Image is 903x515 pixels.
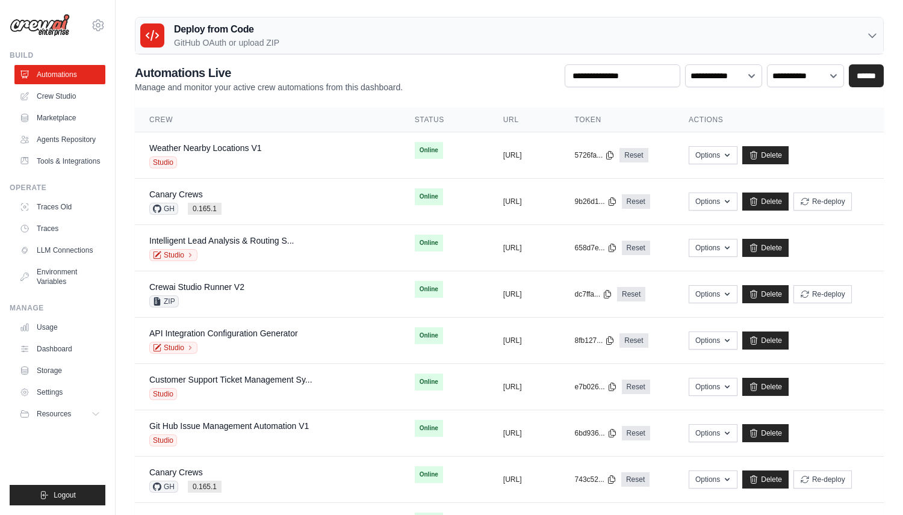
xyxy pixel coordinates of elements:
[149,143,262,153] a: Weather Nearby Locations V1
[10,14,70,37] img: Logo
[619,148,648,162] a: Reset
[575,289,612,299] button: dc7ffa...
[135,108,400,132] th: Crew
[415,420,443,437] span: Online
[575,428,617,438] button: 6bd936...
[14,361,105,380] a: Storage
[575,150,615,160] button: 5726fa...
[415,235,443,251] span: Online
[742,285,789,303] a: Delete
[10,51,105,60] div: Build
[415,466,443,483] span: Online
[415,281,443,298] span: Online
[14,130,105,149] a: Agents Repository
[14,262,105,291] a: Environment Variables
[674,108,884,132] th: Actions
[149,481,178,493] span: GH
[689,193,737,211] button: Options
[149,236,294,245] a: Intelligent Lead Analysis & Routing S...
[742,332,789,350] a: Delete
[400,108,489,132] th: Status
[149,328,298,338] a: API Integration Configuration Generator
[149,375,312,384] a: Customer Support Ticket Management Sy...
[560,108,674,132] th: Token
[14,241,105,260] a: LLM Connections
[174,22,279,37] h3: Deploy from Code
[793,285,852,303] button: Re-deploy
[188,203,222,215] span: 0.165.1
[689,378,737,396] button: Options
[742,424,789,442] a: Delete
[10,485,105,505] button: Logout
[149,342,197,354] a: Studio
[149,295,179,307] span: ZIP
[14,404,105,424] button: Resources
[622,426,650,440] a: Reset
[689,332,737,350] button: Options
[149,282,244,292] a: Crewai Studio Runner V2
[575,382,617,392] button: e7b026...
[149,421,309,431] a: Git Hub Issue Management Automation V1
[689,424,737,442] button: Options
[689,285,737,303] button: Options
[14,318,105,337] a: Usage
[14,108,105,128] a: Marketplace
[14,339,105,359] a: Dashboard
[135,64,403,81] h2: Automations Live
[742,193,789,211] a: Delete
[14,87,105,106] a: Crew Studio
[415,142,443,159] span: Online
[489,108,560,132] th: URL
[793,470,852,489] button: Re-deploy
[617,287,645,301] a: Reset
[54,490,76,500] span: Logout
[575,475,616,484] button: 743c52...
[149,434,177,446] span: Studio
[14,152,105,171] a: Tools & Integrations
[149,467,203,477] a: Canary Crews
[149,156,177,168] span: Studio
[689,146,737,164] button: Options
[149,203,178,215] span: GH
[575,336,615,345] button: 8fb127...
[135,81,403,93] p: Manage and monitor your active crew automations from this dashboard.
[149,249,197,261] a: Studio
[14,383,105,402] a: Settings
[619,333,648,348] a: Reset
[37,409,71,419] span: Resources
[742,378,789,396] a: Delete
[622,194,650,209] a: Reset
[742,146,789,164] a: Delete
[742,239,789,257] a: Delete
[621,472,650,487] a: Reset
[415,327,443,344] span: Online
[415,188,443,205] span: Online
[10,303,105,313] div: Manage
[174,37,279,49] p: GitHub OAuth or upload ZIP
[14,197,105,217] a: Traces Old
[149,190,203,199] a: Canary Crews
[14,219,105,238] a: Traces
[14,65,105,84] a: Automations
[575,243,617,253] button: 658d7e...
[415,374,443,390] span: Online
[10,183,105,193] div: Operate
[622,380,650,394] a: Reset
[689,239,737,257] button: Options
[188,481,222,493] span: 0.165.1
[622,241,650,255] a: Reset
[689,470,737,489] button: Options
[793,193,852,211] button: Re-deploy
[742,470,789,489] a: Delete
[149,388,177,400] span: Studio
[575,197,617,206] button: 9b26d1...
